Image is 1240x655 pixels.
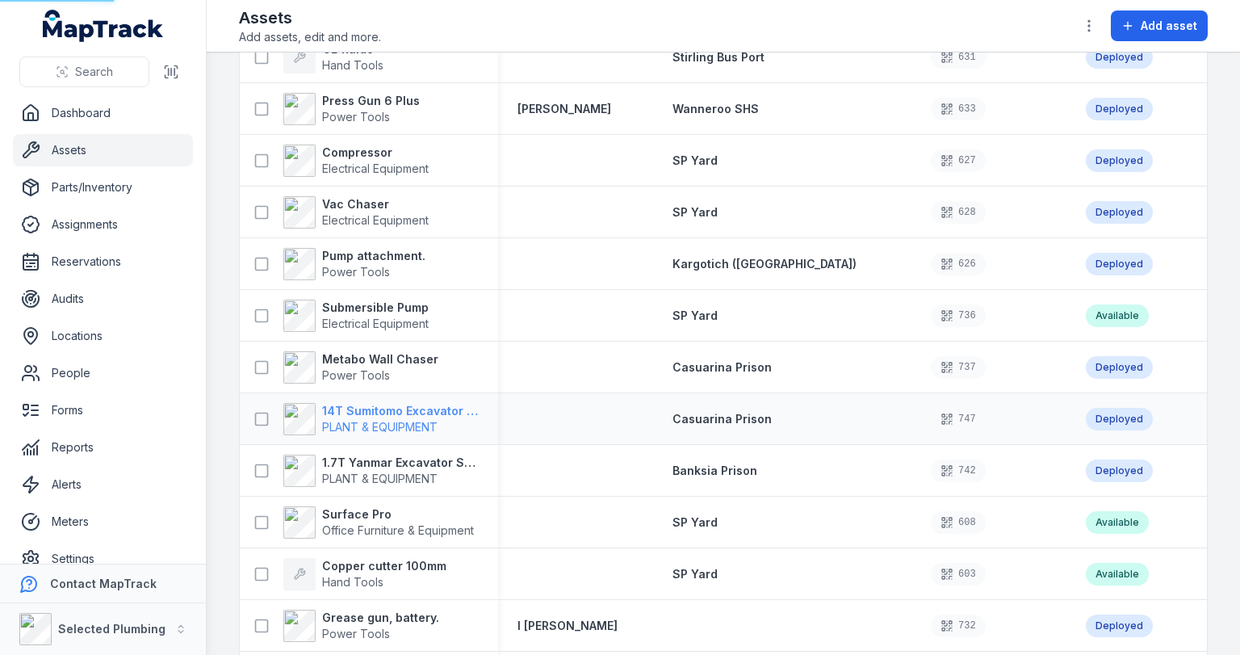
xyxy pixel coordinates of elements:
[931,46,986,69] div: 631
[517,101,611,117] a: [PERSON_NAME]
[672,50,765,64] span: Stirling Bus Port
[13,543,193,575] a: Settings
[75,64,113,80] span: Search
[672,412,772,426] span: Casuarina Prison
[931,304,986,327] div: 736
[1086,201,1153,224] div: Deployed
[931,563,986,586] div: 603
[931,511,986,534] div: 608
[322,368,390,382] span: Power Tools
[283,300,429,332] a: Submersible PumpElectrical Equipment
[1086,511,1149,534] div: Available
[13,357,193,389] a: People
[283,351,438,384] a: Metabo Wall ChaserPower Tools
[322,523,474,537] span: Office Furniture & Equipment
[322,213,429,227] span: Electrical Equipment
[322,455,479,471] strong: 1.7T Yanmar Excavator SP027
[283,558,446,590] a: Copper cutter 100mmHand Tools
[672,463,757,479] a: Banksia Prison
[1086,615,1153,637] div: Deployed
[931,98,986,120] div: 633
[1141,18,1197,34] span: Add asset
[672,49,765,65] a: Stirling Bus Port
[322,162,429,175] span: Electrical Equipment
[283,610,439,642] a: Grease gun, battery.Power Tools
[672,153,718,169] a: SP Yard
[322,145,429,161] strong: Compressor
[1086,408,1153,430] div: Deployed
[1086,149,1153,172] div: Deployed
[931,253,986,275] div: 626
[1086,563,1149,586] div: Available
[13,283,193,315] a: Audits
[13,97,193,129] a: Dashboard
[322,248,425,264] strong: Pump attachment.
[1086,460,1153,482] div: Deployed
[13,171,193,204] a: Parts/Inventory
[517,618,618,634] a: I [PERSON_NAME]
[672,359,772,376] a: Casuarina Prison
[322,472,438,485] span: PLANT & EQUIPMENT
[283,403,479,435] a: 14T Sumitomo Excavator 024PLANT & EQUIPMENT
[1086,253,1153,275] div: Deployed
[322,196,429,212] strong: Vac Chaser
[672,153,718,167] span: SP Yard
[672,515,718,529] span: SP Yard
[283,455,479,487] a: 1.7T Yanmar Excavator SP027PLANT & EQUIPMENT
[13,394,193,426] a: Forms
[322,300,429,316] strong: Submersible Pump
[672,360,772,374] span: Casuarina Prison
[13,208,193,241] a: Assignments
[322,351,438,367] strong: Metabo Wall Chaser
[322,317,429,330] span: Electrical Equipment
[1086,304,1149,327] div: Available
[1086,98,1153,120] div: Deployed
[283,145,429,177] a: CompressorElectrical Equipment
[672,566,718,582] a: SP Yard
[1086,356,1153,379] div: Deployed
[283,196,429,229] a: Vac ChaserElectrical Equipment
[931,201,986,224] div: 628
[931,460,986,482] div: 742
[322,58,383,72] span: Hand Tools
[672,308,718,324] a: SP Yard
[672,205,718,219] span: SP Yard
[13,431,193,464] a: Reports
[13,134,193,166] a: Assets
[672,204,718,220] a: SP Yard
[283,93,420,125] a: Press Gun 6 PlusPower Tools
[13,320,193,352] a: Locations
[322,403,479,419] strong: 14T Sumitomo Excavator 024
[672,464,757,477] span: Banksia Prison
[931,408,986,430] div: 747
[239,6,381,29] h2: Assets
[322,265,390,279] span: Power Tools
[322,420,438,434] span: PLANT & EQUIPMENT
[672,567,718,581] span: SP Yard
[283,248,425,280] a: Pump attachment.Power Tools
[931,356,986,379] div: 737
[322,110,390,124] span: Power Tools
[672,257,857,271] span: Kargotich ([GEOGRAPHIC_DATA])
[672,411,772,427] a: Casuarina Prison
[283,506,474,539] a: Surface ProOffice Furniture & Equipment
[13,468,193,501] a: Alerts
[672,256,857,272] a: Kargotich ([GEOGRAPHIC_DATA])
[43,10,164,42] a: MapTrack
[50,577,157,590] strong: Contact MapTrack
[322,93,420,109] strong: Press Gun 6 Plus
[672,102,759,115] span: Wanneroo SHS
[931,149,986,172] div: 627
[322,627,390,640] span: Power Tools
[1111,10,1208,41] button: Add asset
[931,615,986,637] div: 732
[13,506,193,538] a: Meters
[19,57,149,87] button: Search
[1086,46,1153,69] div: Deployed
[672,514,718,531] a: SP Yard
[672,101,759,117] a: Wanneroo SHS
[13,246,193,278] a: Reservations
[283,41,383,73] a: CB RaidoHand Tools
